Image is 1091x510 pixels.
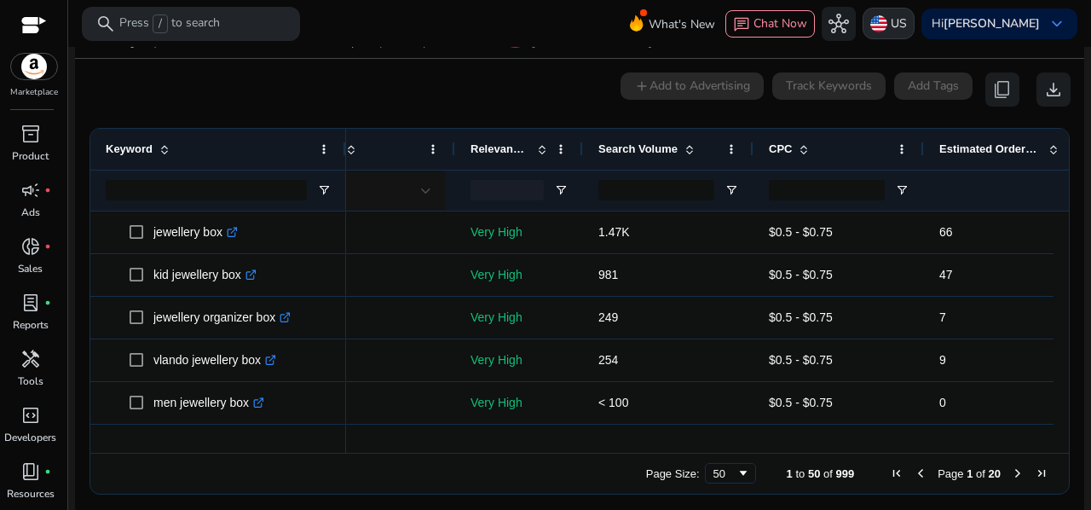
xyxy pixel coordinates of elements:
p: Ads [21,205,40,220]
button: chatChat Now [725,10,815,38]
button: hub [822,7,856,41]
p: Very High [470,300,568,335]
span: book_4 [20,461,41,482]
span: 249 [598,310,618,324]
span: 981 [598,268,618,281]
span: 66 [939,225,953,239]
p: Resources [7,486,55,501]
span: Search Volume [598,142,678,155]
span: Estimated Orders/Month [939,142,1042,155]
span: fiber_manual_record [44,468,51,475]
input: Search Volume Filter Input [598,180,714,200]
span: Chat Now [753,15,807,32]
button: download [1036,72,1071,107]
p: US [891,9,907,38]
span: handyman [20,349,41,369]
span: hub [828,14,849,34]
p: Phrase [279,385,440,420]
span: lab_profile [20,293,41,313]
div: Last Page [1035,467,1048,480]
p: Phrase [279,343,440,378]
input: CPC Filter Input [769,180,885,200]
img: us.svg [870,15,887,32]
p: Product [12,148,49,164]
span: $0.5 - $0.75 [769,310,833,324]
span: campaign [20,180,41,200]
span: code_blocks [20,405,41,426]
p: Exact [279,215,440,250]
div: 50 [713,467,736,480]
span: fiber_manual_record [44,299,51,306]
p: kid jewellery box [153,258,257,293]
p: Phrase [279,428,440,463]
p: Very High [470,343,568,378]
p: men jewellery box [153,385,264,420]
p: Very High [470,258,568,293]
span: keyboard_arrow_down [1047,14,1067,34]
p: men's jewellery box [153,428,273,463]
b: [PERSON_NAME] [944,15,1040,32]
p: Sales [18,261,43,276]
span: < 100 [598,396,628,409]
p: Tools [18,374,43,389]
span: $0.5 - $0.75 [769,268,833,281]
p: Very High [470,428,568,463]
span: 1 [787,467,793,480]
span: 254 [598,353,618,367]
span: of [976,467,985,480]
span: search [95,14,116,34]
span: CPC [769,142,792,155]
div: Page Size [705,463,756,484]
span: 7 [939,310,946,324]
p: jewellery box [153,215,238,250]
span: 1 [967,467,973,480]
button: Open Filter Menu [554,183,568,197]
span: Page [938,467,963,480]
span: donut_small [20,236,41,257]
p: Marketplace [10,86,58,99]
button: Open Filter Menu [895,183,909,197]
span: 9 [939,353,946,367]
span: $0.5 - $0.75 [769,353,833,367]
span: of [823,467,833,480]
input: Keyword Filter Input [106,180,307,200]
p: Very High [470,215,568,250]
span: What's New [649,9,715,39]
span: $0.5 - $0.75 [769,225,833,239]
button: Open Filter Menu [317,183,331,197]
span: chat [733,16,750,33]
p: Broad [279,300,440,335]
p: Very High [470,385,568,420]
p: Phrase [279,258,440,293]
span: / [153,14,168,33]
span: 0 [939,396,946,409]
span: to [795,467,805,480]
span: Relevance Score [470,142,530,155]
span: fiber_manual_record [44,187,51,194]
span: 999 [836,467,855,480]
p: Reports [13,317,49,333]
p: Developers [4,430,56,445]
span: 1.47K [598,225,630,239]
p: vlando jewellery box [153,343,276,378]
span: 20 [989,467,1001,480]
span: inventory_2 [20,124,41,144]
p: jewellery organizer box [153,300,291,335]
img: amazon.svg [11,54,57,79]
p: Press to search [119,14,220,33]
span: Keyword [106,142,153,155]
span: 50 [808,467,820,480]
div: First Page [890,467,903,480]
button: Open Filter Menu [724,183,738,197]
span: $0.5 - $0.75 [769,396,833,409]
span: 47 [939,268,953,281]
span: fiber_manual_record [44,243,51,250]
p: Hi [932,18,1040,30]
span: download [1043,79,1064,100]
div: Next Page [1011,467,1025,480]
div: Page Size: [646,467,700,480]
div: Previous Page [914,467,927,480]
